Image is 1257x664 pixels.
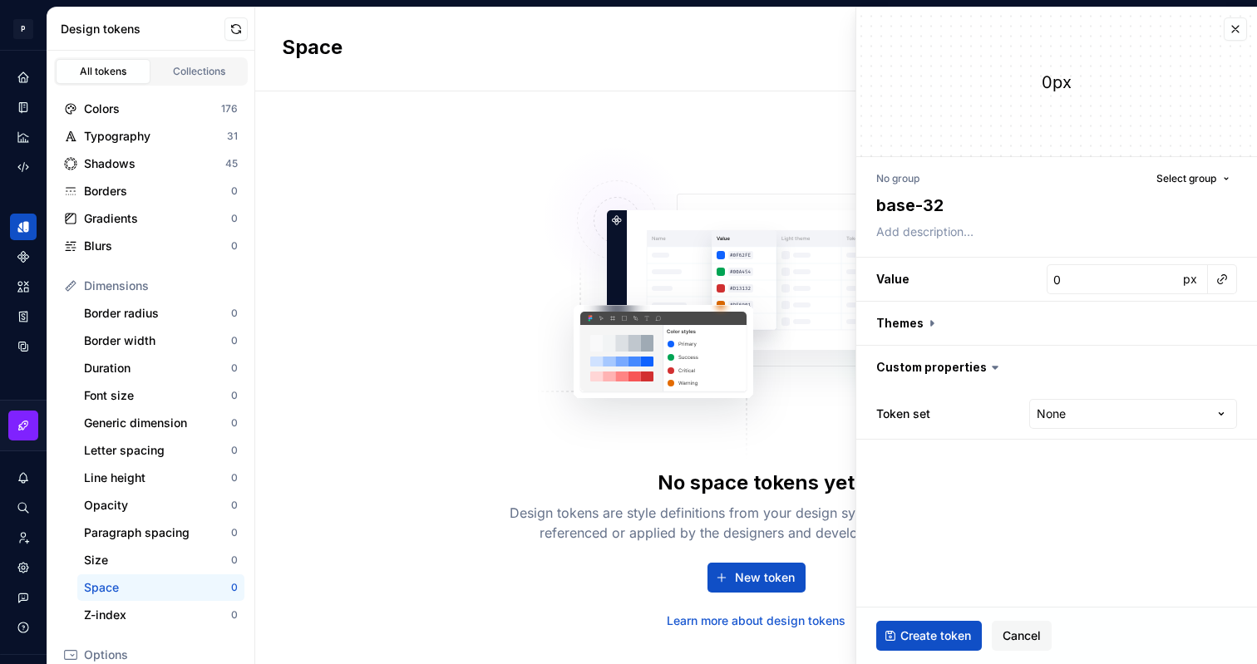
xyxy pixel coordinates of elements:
div: 0 [231,416,238,430]
span: New token [735,569,795,586]
div: Space [84,579,231,596]
a: Border width0 [77,327,244,354]
div: Opacity [84,497,231,514]
a: Z-index0 [77,602,244,628]
a: Data sources [10,333,37,360]
a: Code automation [10,154,37,180]
div: Dimensions [84,278,238,294]
textarea: base-32 [873,190,1234,220]
a: Border radius0 [77,300,244,327]
button: Contact support [10,584,37,611]
div: P [13,19,33,39]
div: 176 [221,102,238,116]
div: Options [84,647,238,663]
div: Generic dimension [84,415,231,431]
a: Font size0 [77,382,244,409]
a: Space0 [77,574,244,601]
div: Border width [84,332,231,349]
div: Duration [84,360,231,376]
div: Border radius [84,305,231,322]
a: Generic dimension0 [77,410,244,436]
div: 0 [231,444,238,457]
div: Typography [84,128,227,145]
div: Blurs [84,238,231,254]
a: Size0 [77,547,244,573]
button: Select group [1149,167,1237,190]
div: 0 [231,239,238,253]
div: Components [10,243,37,270]
a: Documentation [10,94,37,121]
div: Design tokens are style definitions from your design system, that can be easily referenced or app... [490,503,1023,543]
div: 0 [231,581,238,594]
span: Create token [900,627,971,644]
div: 0 [231,471,238,484]
a: Analytics [10,124,37,150]
div: Font size [84,387,231,404]
a: Paragraph spacing0 [77,519,244,546]
div: 45 [225,157,238,170]
div: Collections [158,65,241,78]
button: px [1178,268,1201,291]
a: Shadows45 [57,150,244,177]
a: Home [10,64,37,91]
a: Duration0 [77,355,244,381]
button: Search ⌘K [10,494,37,521]
div: No group [876,172,919,185]
div: Borders [84,183,231,199]
div: 0 [231,184,238,198]
a: Assets [10,273,37,300]
div: Letter spacing [84,442,231,459]
div: 0 [231,212,238,225]
div: 0 [231,334,238,347]
div: Paragraph spacing [84,524,231,541]
a: Design tokens [10,214,37,240]
div: Design tokens [61,21,224,37]
a: Line height0 [77,465,244,491]
div: 0 [231,608,238,622]
a: Colors176 [57,96,244,122]
span: Cancel [1003,627,1041,644]
div: Z-index [84,607,231,623]
div: 0px [856,71,1257,94]
div: No space tokens yet [658,470,855,496]
a: Opacity0 [77,492,244,519]
div: 0 [231,307,238,320]
div: 0 [231,499,238,512]
button: Create token [876,621,982,651]
a: Gradients0 [57,205,244,232]
span: Select group [1156,172,1216,185]
h2: Space [282,34,343,64]
button: P [3,11,43,47]
div: 0 [231,526,238,539]
button: Cancel [992,621,1052,651]
div: 0 [231,389,238,402]
button: New token [707,563,806,593]
a: Typography31 [57,123,244,150]
a: Storybook stories [10,303,37,330]
div: 0 [231,553,238,567]
div: Notifications [10,465,37,491]
div: All tokens [62,65,145,78]
input: 0 [1047,264,1178,294]
div: Size [84,552,231,568]
a: Letter spacing0 [77,437,244,464]
div: 31 [227,130,238,143]
label: Token set [876,406,930,422]
a: Borders0 [57,178,244,204]
a: Invite team [10,524,37,551]
div: 0 [231,362,238,375]
div: Colors [84,101,221,117]
a: Settings [10,554,37,581]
